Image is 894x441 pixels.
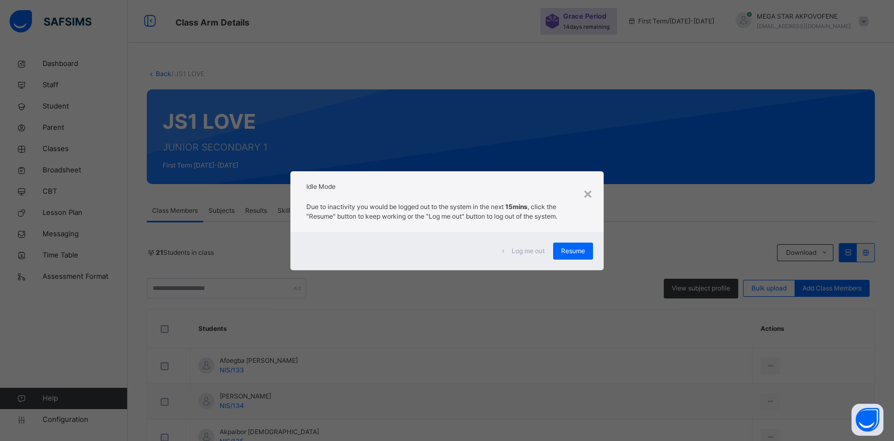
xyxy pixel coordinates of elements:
[851,404,883,436] button: Open asap
[306,182,587,192] h2: Idle Mode
[583,182,593,204] div: ×
[505,203,528,211] strong: 15mins
[561,246,585,256] span: Resume
[306,202,587,221] p: Due to inactivity you would be logged out to the system in the next , click the "Resume" button t...
[512,246,545,256] span: Log me out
